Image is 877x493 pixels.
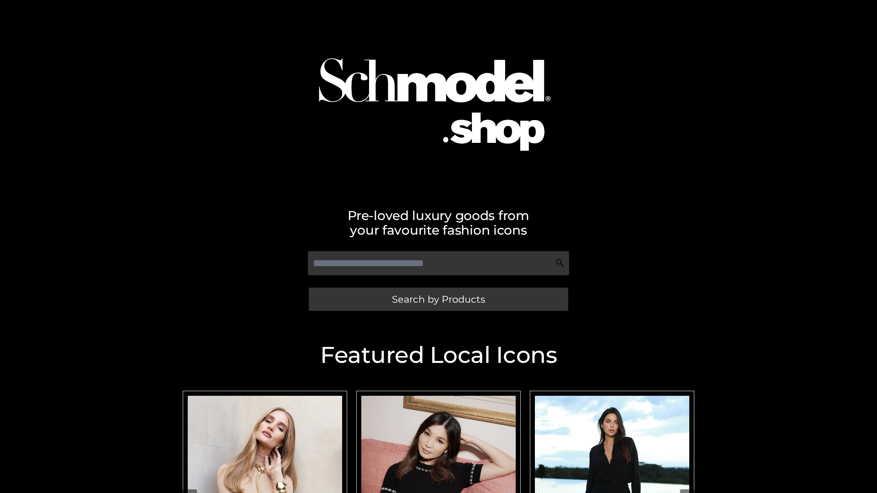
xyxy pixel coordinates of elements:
img: Search Icon [555,258,565,267]
span: Search by Products [392,294,485,304]
h2: Featured Local Icons​ [178,344,699,367]
h2: Pre-loved luxury goods from your favourite fashion icons [178,208,699,237]
a: Search by Products [309,288,568,311]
